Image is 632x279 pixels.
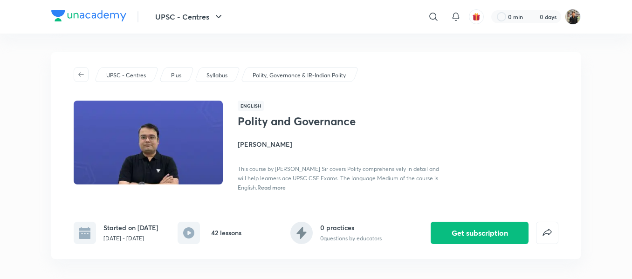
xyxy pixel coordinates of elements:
[565,9,581,25] img: Yudhishthir
[72,100,224,185] img: Thumbnail
[431,222,529,244] button: Get subscription
[238,139,447,149] h4: [PERSON_NAME]
[251,71,348,80] a: Polity, Governance & IR-Indian Polity
[51,10,126,24] a: Company Logo
[103,234,158,243] p: [DATE] - [DATE]
[320,234,382,243] p: 0 questions by educators
[469,9,484,24] button: avatar
[238,165,439,191] span: This course by [PERSON_NAME] Sir covers Polity comprehensively in detail and will help learners a...
[205,71,229,80] a: Syllabus
[320,223,382,232] h6: 0 practices
[529,12,538,21] img: streak
[106,71,146,80] p: UPSC - Centres
[238,101,264,111] span: English
[206,71,227,80] p: Syllabus
[257,184,286,191] span: Read more
[472,13,481,21] img: avatar
[103,223,158,232] h6: Started on [DATE]
[171,71,181,80] p: Plus
[536,222,558,244] button: false
[51,10,126,21] img: Company Logo
[211,228,241,238] h6: 42 lessons
[253,71,346,80] p: Polity, Governance & IR-Indian Polity
[150,7,230,26] button: UPSC - Centres
[238,115,390,128] h1: Polity and Governance
[170,71,183,80] a: Plus
[105,71,148,80] a: UPSC - Centres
